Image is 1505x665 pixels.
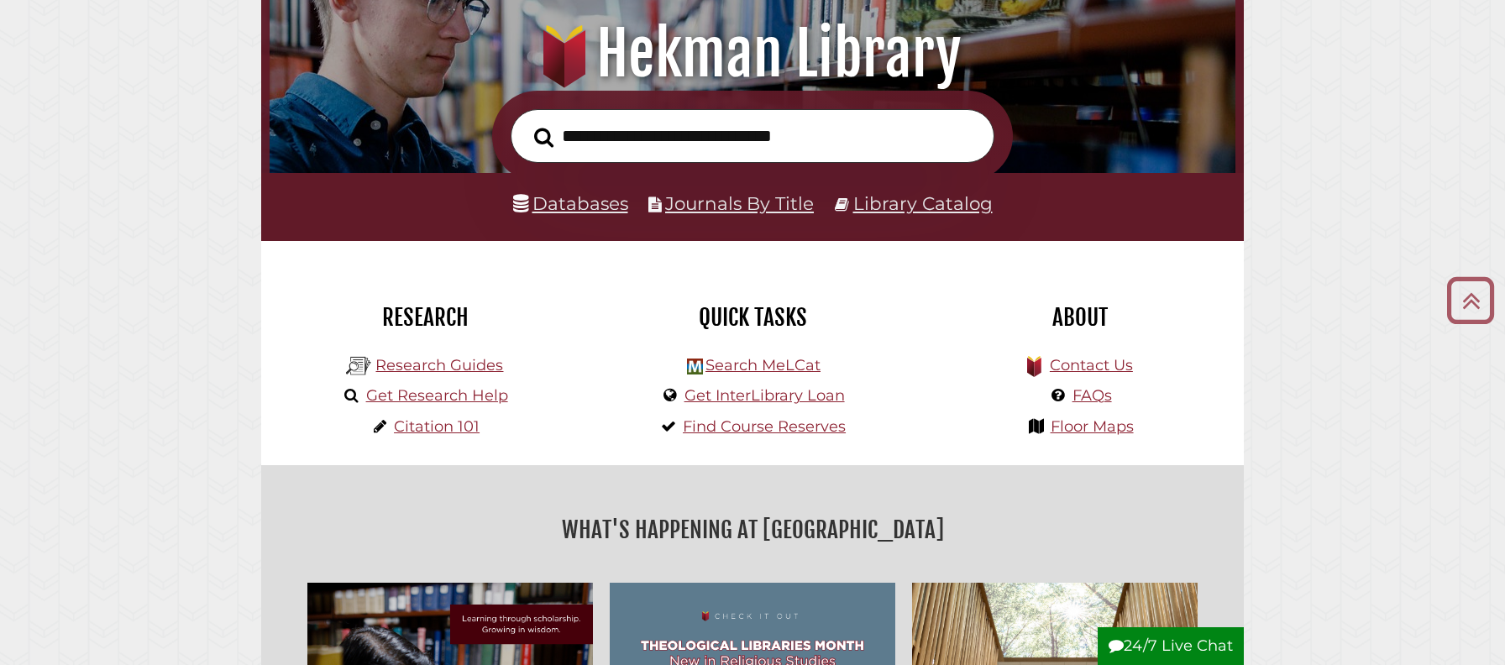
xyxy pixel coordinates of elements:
[292,17,1213,91] h1: Hekman Library
[1072,386,1112,405] a: FAQs
[394,417,480,436] a: Citation 101
[513,192,628,214] a: Databases
[853,192,993,214] a: Library Catalog
[1051,417,1134,436] a: Floor Maps
[375,356,503,374] a: Research Guides
[683,417,846,436] a: Find Course Reserves
[705,356,821,374] a: Search MeLCat
[534,127,553,148] i: Search
[687,359,703,374] img: Hekman Library Logo
[1440,286,1501,314] a: Back to Top
[684,386,845,405] a: Get InterLibrary Loan
[274,303,576,332] h2: Research
[526,123,562,153] button: Search
[366,386,508,405] a: Get Research Help
[346,353,371,379] img: Hekman Library Logo
[601,303,904,332] h2: Quick Tasks
[929,303,1231,332] h2: About
[1050,356,1133,374] a: Contact Us
[274,511,1231,549] h2: What's Happening at [GEOGRAPHIC_DATA]
[665,192,814,214] a: Journals By Title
